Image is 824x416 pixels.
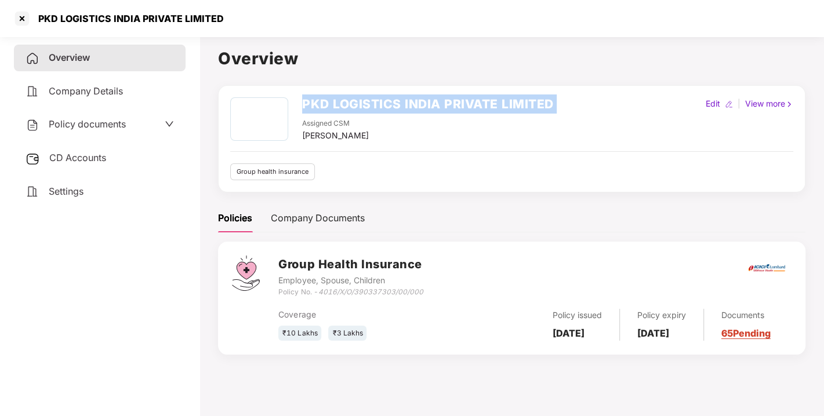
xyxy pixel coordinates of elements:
div: Policy No. - [278,287,423,298]
h1: Overview [218,46,805,71]
h2: PKD LOGISTICS INDIA PRIVATE LIMITED [302,94,554,114]
a: 65 Pending [721,327,771,339]
img: svg+xml;base64,PHN2ZyB3aWR0aD0iMjUiIGhlaWdodD0iMjQiIHZpZXdCb3g9IjAgMCAyNSAyNCIgZmlsbD0ibm9uZSIgeG... [26,152,40,166]
div: Employee, Spouse, Children [278,274,423,287]
img: editIcon [725,100,733,108]
div: [PERSON_NAME] [302,129,369,142]
span: CD Accounts [49,152,106,163]
div: Assigned CSM [302,118,369,129]
span: Overview [49,52,90,63]
div: View more [743,97,796,110]
img: svg+xml;base64,PHN2ZyB4bWxucz0iaHR0cDovL3d3dy53My5vcmcvMjAwMC9zdmciIHdpZHRoPSIyNCIgaGVpZ2h0PSIyNC... [26,85,39,98]
div: Policy issued [553,309,602,322]
h3: Group Health Insurance [278,256,423,273]
div: | [735,97,743,110]
div: Coverage [278,308,449,321]
div: Group health insurance [230,163,315,180]
img: svg+xml;base64,PHN2ZyB4bWxucz0iaHR0cDovL3d3dy53My5vcmcvMjAwMC9zdmciIHdpZHRoPSIyNCIgaGVpZ2h0PSIyNC... [26,118,39,132]
span: Policy documents [49,118,126,130]
div: Policy expiry [637,309,686,322]
div: Edit [703,97,723,110]
div: ₹10 Lakhs [278,326,321,341]
img: svg+xml;base64,PHN2ZyB4bWxucz0iaHR0cDovL3d3dy53My5vcmcvMjAwMC9zdmciIHdpZHRoPSI0Ny43MTQiIGhlaWdodD... [232,256,260,291]
b: [DATE] [553,327,585,339]
b: [DATE] [637,327,669,339]
img: svg+xml;base64,PHN2ZyB4bWxucz0iaHR0cDovL3d3dy53My5vcmcvMjAwMC9zdmciIHdpZHRoPSIyNCIgaGVpZ2h0PSIyNC... [26,52,39,65]
img: icici.png [746,261,787,275]
div: ₹3 Lakhs [328,326,366,341]
img: rightIcon [785,100,793,108]
i: 4016/X/O/390337303/00/000 [318,287,423,296]
span: down [165,119,174,129]
div: Policies [218,211,252,225]
div: Company Documents [271,211,365,225]
div: PKD LOGISTICS INDIA PRIVATE LIMITED [31,13,224,24]
div: Documents [721,309,771,322]
span: Settings [49,185,84,197]
img: svg+xml;base64,PHN2ZyB4bWxucz0iaHR0cDovL3d3dy53My5vcmcvMjAwMC9zdmciIHdpZHRoPSIyNCIgaGVpZ2h0PSIyNC... [26,185,39,199]
span: Company Details [49,85,123,97]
